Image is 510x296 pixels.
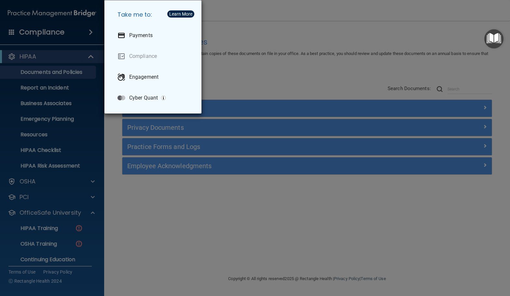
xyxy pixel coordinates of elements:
[112,89,196,107] a: Cyber Quant
[397,250,502,276] iframe: Drift Widget Chat Controller
[484,29,503,48] button: Open Resource Center
[129,74,159,80] p: Engagement
[129,95,158,101] p: Cyber Quant
[112,26,196,45] a: Payments
[129,32,153,39] p: Payments
[112,6,196,24] h5: Take me to:
[112,68,196,86] a: Engagement
[169,12,192,16] div: Learn More
[112,47,196,65] a: Compliance
[167,10,194,18] button: Learn More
